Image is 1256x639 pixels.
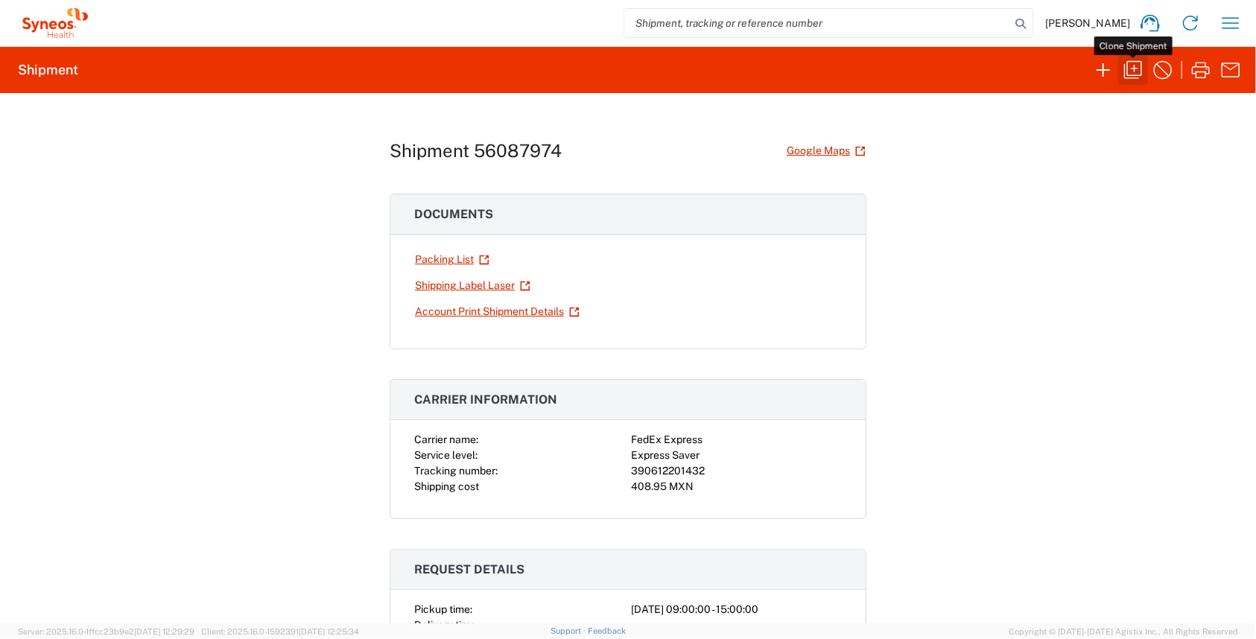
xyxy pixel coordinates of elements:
span: Carrier information [414,392,557,407]
a: Support [551,626,588,635]
span: Pickup time: [414,603,472,615]
a: Account Print Shipment Details [414,299,580,325]
span: Shipping cost [414,480,479,492]
span: Documents [414,207,493,221]
div: - [631,617,842,633]
span: Tracking number: [414,465,498,477]
span: Service level: [414,449,478,461]
span: [DATE] 12:25:34 [299,627,359,636]
input: Shipment, tracking or reference number [624,9,1010,37]
span: [PERSON_NAME] [1045,16,1130,30]
div: 408.95 MXN [631,479,842,495]
span: [DATE] 12:29:29 [134,627,194,636]
div: 390612201432 [631,463,842,479]
span: Copyright © [DATE]-[DATE] Agistix Inc., All Rights Reserved [1009,625,1238,638]
span: Server: 2025.16.0-1ffcc23b9e2 [18,627,194,636]
span: Client: 2025.16.0-1592391 [201,627,359,636]
span: Carrier name: [414,433,478,445]
h1: Shipment 56087974 [390,140,562,162]
div: [DATE] 09:00:00 - 15:00:00 [631,602,842,617]
span: Request details [414,562,524,576]
div: Express Saver [631,448,842,463]
div: FedEx Express [631,432,842,448]
a: Feedback [588,626,626,635]
a: Packing List [414,247,490,273]
h2: Shipment [18,61,78,79]
span: Delivery time: [414,619,478,631]
a: Google Maps [786,138,866,164]
a: Shipping Label Laser [414,273,531,299]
